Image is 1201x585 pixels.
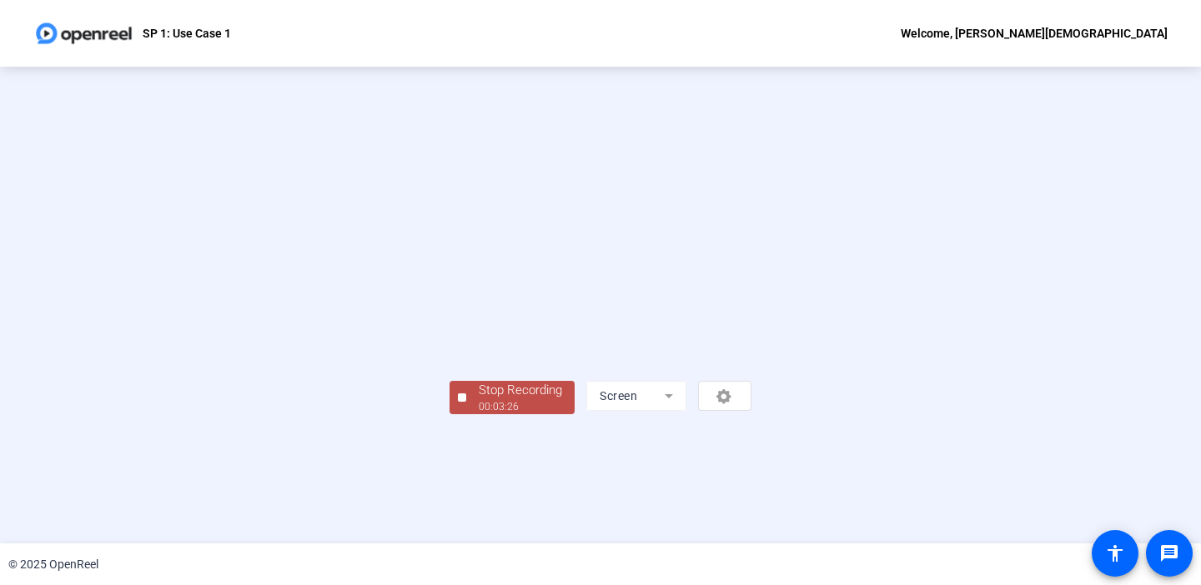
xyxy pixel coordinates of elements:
[901,23,1168,43] div: Welcome, [PERSON_NAME][DEMOGRAPHIC_DATA]
[479,399,562,414] div: 00:03:26
[143,23,231,43] p: SP 1: Use Case 1
[479,381,562,400] div: Stop Recording
[33,17,134,50] img: OpenReel logo
[1105,543,1125,563] mat-icon: accessibility
[450,381,575,415] button: Stop Recording00:03:26
[1159,543,1179,563] mat-icon: message
[8,556,98,573] div: © 2025 OpenReel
